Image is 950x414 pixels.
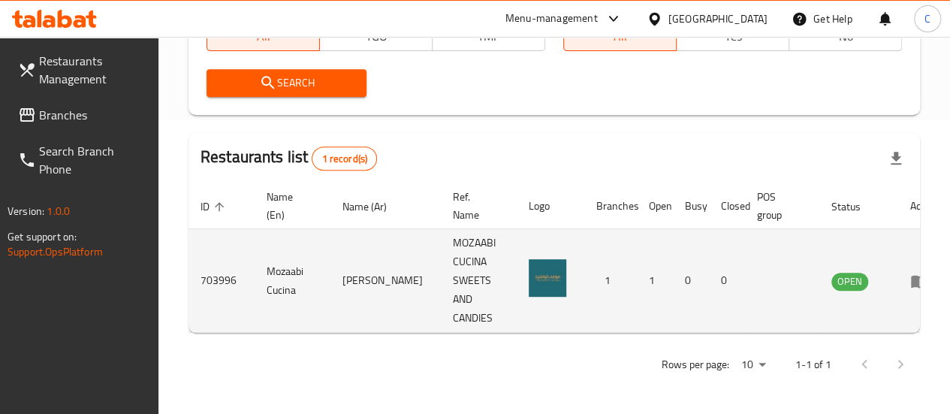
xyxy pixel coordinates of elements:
[219,74,355,92] span: Search
[709,229,745,333] td: 0
[517,183,584,229] th: Logo
[6,43,158,97] a: Restaurants Management
[584,229,637,333] td: 1
[924,11,930,27] span: C
[584,183,637,229] th: Branches
[637,229,673,333] td: 1
[673,183,709,229] th: Busy
[529,259,566,297] img: Mozaabi Cucina
[8,227,77,246] span: Get support on:
[831,198,880,216] span: Status
[8,201,44,221] span: Version:
[8,242,103,261] a: Support.OpsPlatform
[201,198,229,216] span: ID
[735,354,771,376] div: Rows per page:
[795,26,896,47] span: No
[342,198,406,216] span: Name (Ar)
[453,188,499,224] span: Ref. Name
[878,141,914,177] div: Export file
[831,273,868,291] div: OPEN
[673,229,709,333] td: 0
[47,201,70,221] span: 1.0.0
[757,188,801,224] span: POS group
[898,183,950,229] th: Action
[207,69,367,97] button: Search
[6,97,158,133] a: Branches
[39,106,146,124] span: Branches
[570,26,671,47] span: All
[441,229,517,333] td: MOZAABI CUCINA SWEETS AND CANDIES
[683,26,783,47] span: Yes
[188,229,255,333] td: 703996
[439,26,539,47] span: TMP
[505,10,598,28] div: Menu-management
[831,273,868,290] span: OPEN
[39,142,146,178] span: Search Branch Phone
[637,183,673,229] th: Open
[709,183,745,229] th: Closed
[188,183,950,333] table: enhanced table
[330,229,441,333] td: [PERSON_NAME]
[6,133,158,187] a: Search Branch Phone
[795,355,831,374] p: 1-1 of 1
[662,355,729,374] p: Rows per page:
[39,52,146,88] span: Restaurants Management
[326,26,427,47] span: TGO
[201,146,377,171] h2: Restaurants list
[312,147,377,171] div: Total records count
[267,188,312,224] span: Name (En)
[213,26,314,47] span: All
[255,229,330,333] td: Mozaabi Cucina
[312,152,376,166] span: 1 record(s)
[668,11,768,27] div: [GEOGRAPHIC_DATA]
